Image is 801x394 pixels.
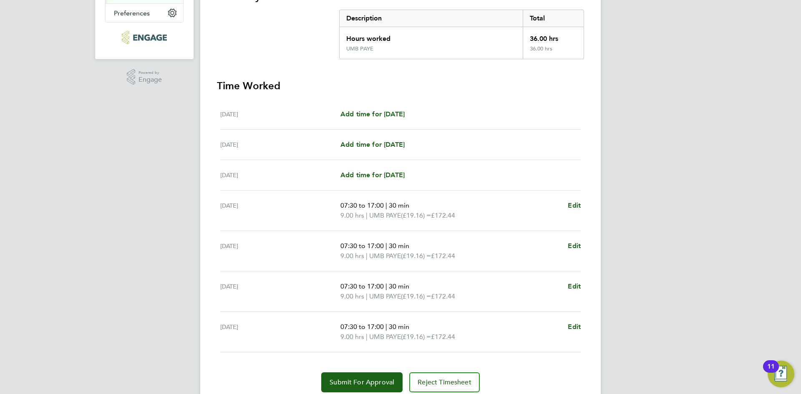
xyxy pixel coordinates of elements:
[340,333,364,341] span: 9.00 hrs
[568,241,581,251] a: Edit
[220,109,340,119] div: [DATE]
[220,322,340,342] div: [DATE]
[431,292,455,300] span: £172.44
[568,242,581,250] span: Edit
[217,79,584,93] h3: Time Worked
[369,332,401,342] span: UMB PAYE
[385,242,387,250] span: |
[568,201,581,211] a: Edit
[431,333,455,341] span: £172.44
[114,9,150,17] span: Preferences
[523,10,584,27] div: Total
[220,241,340,261] div: [DATE]
[369,251,401,261] span: UMB PAYE
[220,170,340,180] div: [DATE]
[369,291,401,301] span: UMB PAYE
[418,378,471,386] span: Reject Timesheet
[389,201,409,209] span: 30 min
[339,10,584,59] div: Summary
[106,4,183,22] button: Preferences
[366,333,368,341] span: |
[568,281,581,291] a: Edit
[366,211,368,219] span: |
[523,45,584,59] div: 36.00 hrs
[127,69,162,85] a: Powered byEngage
[220,140,340,150] div: [DATE]
[340,141,405,148] span: Add time for [DATE]
[122,31,166,44] img: rgbrec-logo-retina.png
[523,27,584,45] div: 36.00 hrs
[340,242,384,250] span: 07:30 to 17:00
[568,322,581,332] a: Edit
[340,170,405,180] a: Add time for [DATE]
[340,27,523,45] div: Hours worked
[220,281,340,301] div: [DATE]
[768,361,794,387] button: Open Resource Center, 11 new notifications
[767,366,775,377] div: 11
[340,201,384,209] span: 07:30 to 17:00
[366,252,368,260] span: |
[340,110,405,118] span: Add time for [DATE]
[340,109,405,119] a: Add time for [DATE]
[568,201,581,209] span: Edit
[431,211,455,219] span: £172.44
[369,211,401,221] span: UMB PAYE
[330,378,394,386] span: Submit For Approval
[139,76,162,83] span: Engage
[401,333,431,341] span: (£19.16) =
[401,252,431,260] span: (£19.16) =
[105,31,184,44] a: Go to home page
[401,211,431,219] span: (£19.16) =
[389,323,409,331] span: 30 min
[139,69,162,76] span: Powered by
[340,292,364,300] span: 9.00 hrs
[568,282,581,290] span: Edit
[431,252,455,260] span: £172.44
[340,252,364,260] span: 9.00 hrs
[340,10,523,27] div: Description
[321,372,403,392] button: Submit For Approval
[340,211,364,219] span: 9.00 hrs
[220,201,340,221] div: [DATE]
[409,372,480,392] button: Reject Timesheet
[346,45,373,52] div: UMB PAYE
[385,323,387,331] span: |
[385,201,387,209] span: |
[385,282,387,290] span: |
[568,323,581,331] span: Edit
[366,292,368,300] span: |
[340,323,384,331] span: 07:30 to 17:00
[340,282,384,290] span: 07:30 to 17:00
[401,292,431,300] span: (£19.16) =
[340,171,405,179] span: Add time for [DATE]
[340,140,405,150] a: Add time for [DATE]
[389,242,409,250] span: 30 min
[389,282,409,290] span: 30 min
